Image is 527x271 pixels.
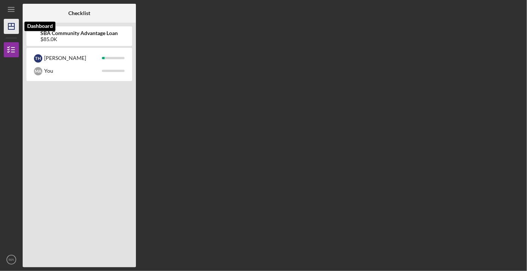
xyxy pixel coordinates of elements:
b: Checklist [68,10,90,16]
div: $85.0K [41,36,118,42]
button: MA [4,252,19,267]
text: MA [9,258,14,262]
div: M A [34,67,42,75]
div: T H [34,54,42,63]
b: SBA Community Advantage Loan [41,30,118,36]
div: You [44,64,102,77]
div: [PERSON_NAME] [44,52,102,64]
